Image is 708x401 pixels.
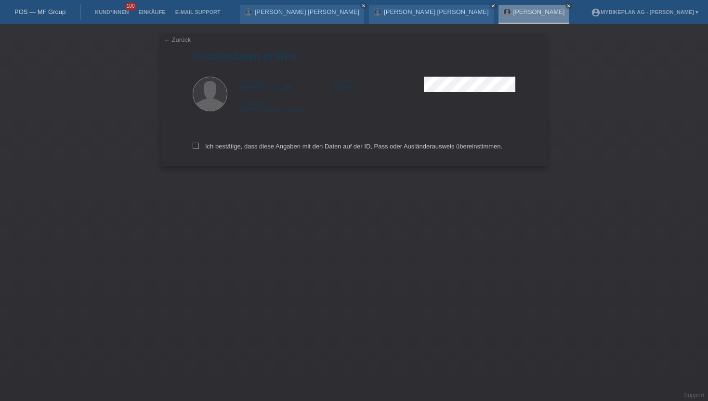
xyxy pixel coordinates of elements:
a: [PERSON_NAME] [PERSON_NAME] [384,8,488,15]
div: [GEOGRAPHIC_DATA] [241,99,332,114]
a: [PERSON_NAME] [PERSON_NAME] [255,8,359,15]
a: POS — MF Group [14,8,66,15]
span: Vorname [241,78,262,83]
div: Mörgeli [332,77,424,91]
span: Nationalität [241,100,267,106]
i: close [566,3,571,8]
i: close [361,3,366,8]
span: Nachname [332,78,358,83]
a: Einkäufe [133,9,170,15]
a: E-Mail Support [170,9,225,15]
label: Ich bestätige, dass diese Angaben mit den Daten auf der ID, Pass oder Ausländerausweis übereinsti... [193,143,502,150]
i: account_circle [591,8,601,17]
a: Support [684,392,704,399]
div: [PERSON_NAME] [241,77,332,91]
a: Kund*innen [90,9,133,15]
a: close [360,2,367,9]
h1: Kundendaten prüfen [193,50,515,62]
a: account_circleMybikeplan AG - [PERSON_NAME] ▾ [586,9,703,15]
i: close [491,3,496,8]
a: close [565,2,572,9]
a: [PERSON_NAME] [513,8,565,15]
a: close [490,2,497,9]
span: 100 [125,2,137,11]
a: ← Zurück [164,36,191,43]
